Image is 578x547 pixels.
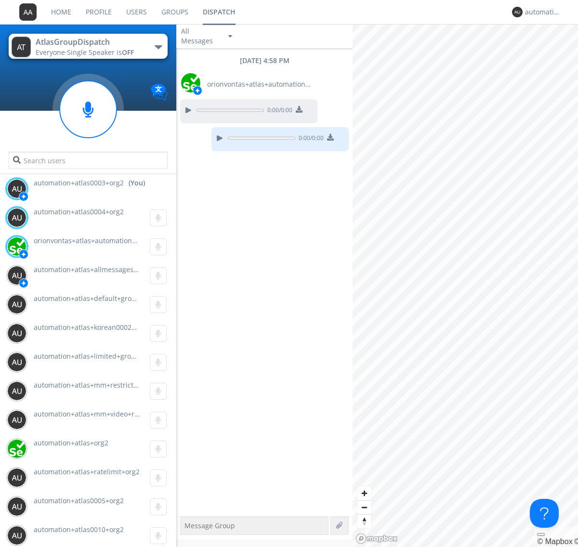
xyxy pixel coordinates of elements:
[357,501,371,514] span: Zoom out
[295,134,324,144] span: 0:00 / 0:00
[7,179,26,198] img: 373638.png
[7,237,26,256] img: 29d36aed6fa347d5a1537e7736e6aa13
[7,410,26,430] img: 373638.png
[7,324,26,343] img: 373638.png
[357,486,371,500] button: Zoom in
[12,37,31,57] img: 373638.png
[537,537,572,546] a: Mapbox
[7,526,26,545] img: 373638.png
[7,381,26,401] img: 373638.png
[355,533,398,544] a: Mapbox logo
[34,438,108,447] span: automation+atlas+org2
[7,352,26,372] img: 373638.png
[7,208,26,227] img: 373638.png
[7,266,26,285] img: 373638.png
[537,533,545,536] button: Toggle attribution
[525,7,561,17] div: automation+atlas0003+org2
[34,207,124,216] span: automation+atlas0004+org2
[530,499,559,528] iframe: Toggle Customer Support
[129,178,145,188] div: (You)
[512,7,523,17] img: 373638.png
[264,106,292,117] span: 0:00 / 0:00
[228,35,232,38] img: caret-down-sm.svg
[7,468,26,487] img: 373638.png
[7,295,26,314] img: 373638.png
[9,152,167,169] input: Search users
[357,515,371,528] span: Reset bearing to north
[122,48,134,57] span: OFF
[36,48,144,57] div: Everyone ·
[34,525,124,534] span: automation+atlas0010+org2
[7,439,26,458] img: 416df68e558d44378204aed28a8ce244
[34,236,150,245] span: orionvontas+atlas+automation+org2
[67,48,134,57] span: Single Speaker is
[327,134,334,141] img: download media button
[357,514,371,528] button: Reset bearing to north
[207,79,313,89] span: orionvontas+atlas+automation+org2
[34,352,161,361] span: automation+atlas+limited+groups+org2
[181,73,200,92] img: 29d36aed6fa347d5a1537e7736e6aa13
[9,34,167,59] button: AtlasGroupDispatchEveryone·Single Speaker isOFF
[34,467,140,476] span: automation+atlas+ratelimit+org2
[34,496,124,505] span: automation+atlas0005+org2
[296,106,302,113] img: download media button
[151,84,168,101] img: Translation enabled
[34,409,181,418] span: automation+atlas+mm+video+restricted+org2
[34,294,158,303] span: automation+atlas+default+group+org2
[34,380,160,390] span: automation+atlas+mm+restricted+org2
[34,265,169,274] span: automation+atlas+allmessages+org2+new
[7,497,26,516] img: 373638.png
[176,56,353,65] div: [DATE] 4:58 PM
[36,37,144,48] div: AtlasGroupDispatch
[357,500,371,514] button: Zoom out
[34,178,124,188] span: automation+atlas0003+org2
[181,26,220,46] div: All Messages
[19,3,37,21] img: 373638.png
[34,323,150,332] span: automation+atlas+korean0002+org2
